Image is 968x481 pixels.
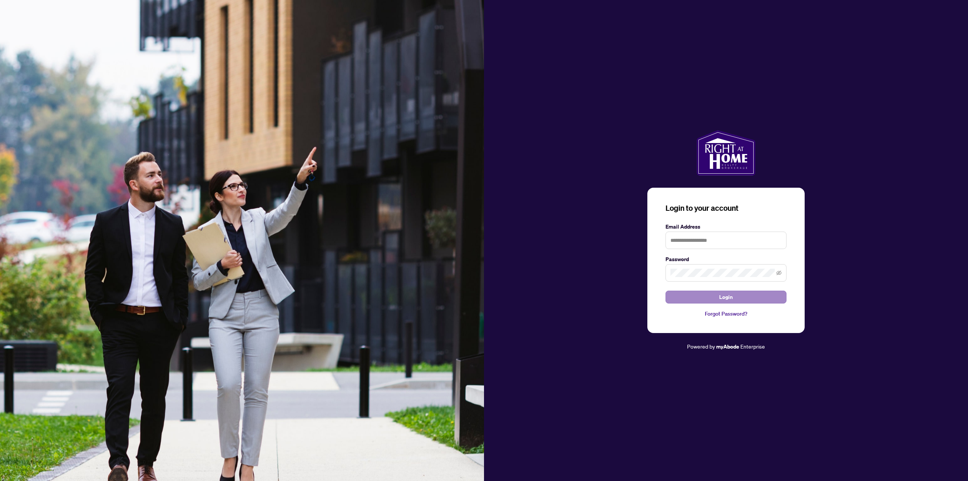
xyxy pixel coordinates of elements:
button: Login [665,291,786,304]
h3: Login to your account [665,203,786,213]
span: Login [719,291,733,303]
img: ma-logo [697,130,755,176]
label: Password [665,255,786,263]
span: eye-invisible [776,270,782,276]
label: Email Address [665,223,786,231]
a: Forgot Password? [665,310,786,318]
span: Enterprise [740,343,765,350]
span: Powered by [687,343,715,350]
a: myAbode [716,342,739,351]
